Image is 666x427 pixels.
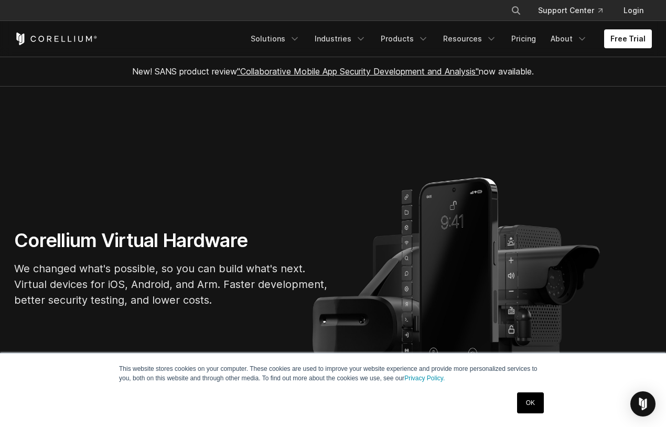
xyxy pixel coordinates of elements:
a: Login [615,1,652,20]
a: OK [517,392,544,413]
div: Navigation Menu [498,1,652,20]
a: Products [374,29,435,48]
a: About [544,29,594,48]
a: Solutions [244,29,306,48]
p: We changed what's possible, so you can build what's next. Virtual devices for iOS, Android, and A... [14,261,329,308]
div: Navigation Menu [244,29,652,48]
p: This website stores cookies on your computer. These cookies are used to improve your website expe... [119,364,547,383]
button: Search [507,1,525,20]
a: Support Center [530,1,611,20]
a: Resources [437,29,503,48]
a: Privacy Policy. [404,375,445,382]
a: Corellium Home [14,33,98,45]
a: Free Trial [604,29,652,48]
a: "Collaborative Mobile App Security Development and Analysis" [237,66,479,77]
a: Industries [308,29,372,48]
h1: Corellium Virtual Hardware [14,229,329,252]
span: New! SANS product review now available. [132,66,534,77]
div: Open Intercom Messenger [630,391,656,417]
a: Pricing [505,29,542,48]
